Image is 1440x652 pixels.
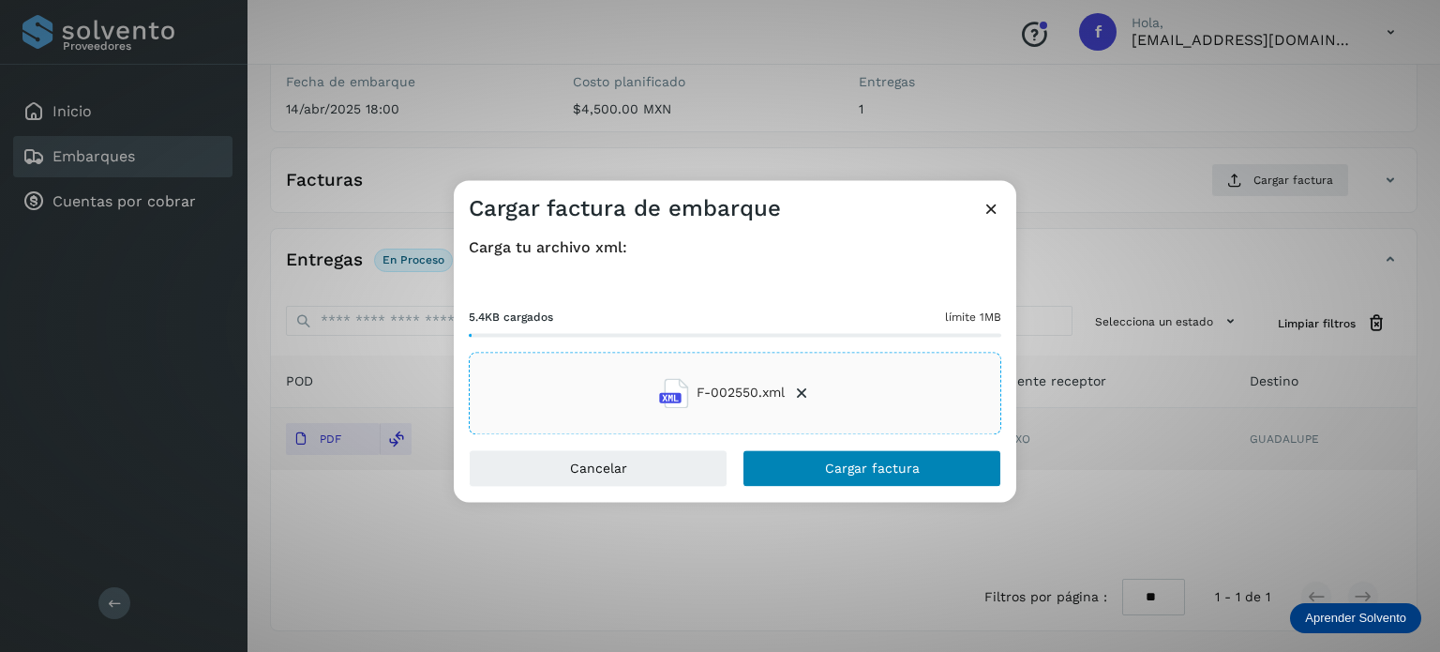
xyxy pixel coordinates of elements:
h3: Cargar factura de embarque [469,195,781,222]
h4: Carga tu archivo xml: [469,238,1001,256]
span: F-002550.xml [697,384,785,403]
button: Cargar factura [742,449,1001,487]
div: Aprender Solvento [1290,603,1421,633]
span: límite 1MB [945,309,1001,326]
p: Aprender Solvento [1305,611,1406,626]
span: Cancelar [570,462,627,475]
span: 5.4KB cargados [469,309,553,326]
button: Cancelar [469,449,727,487]
span: Cargar factura [825,462,920,475]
